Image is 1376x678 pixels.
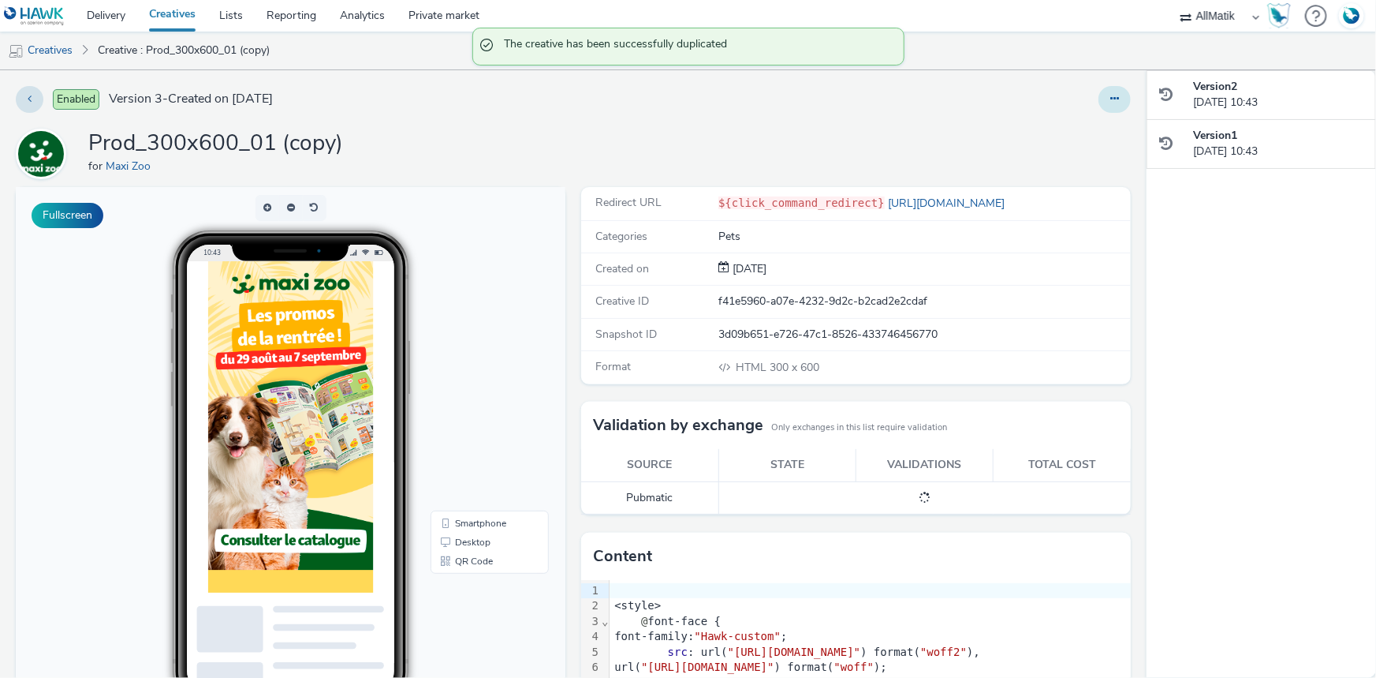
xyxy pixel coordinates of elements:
[4,6,65,26] img: undefined Logo
[729,261,766,277] div: Creation 26 August 2025, 10:43
[1193,79,1237,94] strong: Version 2
[53,89,99,110] span: Enabled
[771,421,947,434] small: Only exchanges in this list require validation
[88,129,343,159] h1: Prod_300x600_01 (copy)
[728,646,861,658] span: "[URL][DOMAIN_NAME]"
[718,197,885,209] code: ${click_command_redirect}
[1267,3,1297,28] a: Hawk Academy
[581,598,601,614] div: 2
[439,332,490,341] span: Smartphone
[595,294,649,309] span: Creative ID
[668,646,688,658] span: src
[595,195,662,210] span: Redirect URL
[88,159,106,174] span: for
[595,359,631,374] span: Format
[581,481,718,514] td: Pubmatic
[439,350,475,360] span: Desktop
[16,146,73,161] a: Maxi Zoo
[581,660,601,676] div: 6
[18,131,64,177] img: Maxi Zoo
[834,661,874,673] span: "woff"
[1193,79,1363,111] div: [DATE] 10:43
[641,615,647,627] span: @
[581,614,601,630] div: 3
[736,360,770,375] span: HTML
[641,661,774,673] span: "[URL][DOMAIN_NAME]"
[595,327,657,342] span: Snapshot ID
[418,365,530,384] li: QR Code
[718,449,856,481] th: State
[1340,4,1363,28] img: Account FR
[581,645,601,661] div: 5
[90,32,278,69] a: Creative : Prod_300x600_01 (copy)
[856,449,994,481] th: Validations
[188,61,205,69] span: 10:43
[695,630,781,642] span: "Hawk-custom"
[595,261,649,276] span: Created on
[581,449,718,481] th: Source
[994,449,1131,481] th: Total cost
[1193,128,1237,143] strong: Version 1
[418,327,530,346] li: Smartphone
[1267,3,1291,28] img: Hawk Academy
[581,629,601,645] div: 4
[718,229,1129,245] div: Pets
[439,369,477,379] span: QR Code
[106,159,157,174] a: Maxi Zoo
[729,261,766,276] span: [DATE]
[885,196,1011,211] a: [URL][DOMAIN_NAME]
[601,615,609,627] span: Fold line
[718,294,1129,309] div: f41e5960-a07e-4232-9d2c-b2cad2e2cdaf
[1193,128,1363,160] div: [DATE] 10:43
[581,583,601,599] div: 1
[718,327,1129,343] div: 3d09b651-e726-47c1-8526-433746456770
[8,43,24,59] img: mobile
[32,203,103,228] button: Fullscreen
[920,646,967,658] span: "woff2"
[505,36,888,57] span: The creative has been successfully duplicated
[593,414,763,437] h3: Validation by exchange
[418,346,530,365] li: Desktop
[595,229,647,244] span: Categories
[109,90,273,108] span: Version 3 - Created on [DATE]
[734,360,819,375] span: 300 x 600
[593,545,652,568] h3: Content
